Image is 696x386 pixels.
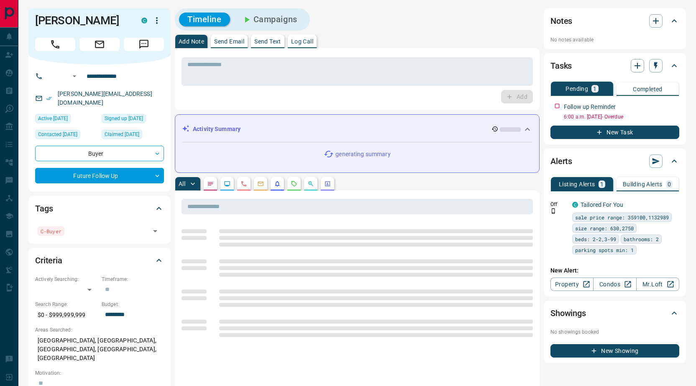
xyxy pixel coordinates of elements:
[46,95,52,101] svg: Email Verified
[550,151,679,171] div: Alerts
[35,334,164,365] p: [GEOGRAPHIC_DATA], [GEOGRAPHIC_DATA], [GEOGRAPHIC_DATA], [GEOGRAPHIC_DATA], [GEOGRAPHIC_DATA]
[35,250,164,270] div: Criteria
[102,301,164,308] p: Budget:
[624,235,659,243] span: bathrooms: 2
[564,113,679,121] p: 6:00 a.m. [DATE] - Overdue
[575,224,634,232] span: size range: 630,2750
[572,202,578,208] div: condos.ca
[149,225,161,237] button: Open
[35,369,164,377] p: Motivation:
[550,306,586,320] h2: Showings
[550,328,679,336] p: No showings booked
[600,181,604,187] p: 1
[564,103,616,111] p: Follow up Reminder
[623,181,663,187] p: Building Alerts
[550,303,679,323] div: Showings
[550,14,572,28] h2: Notes
[550,56,679,76] div: Tasks
[257,180,264,187] svg: Emails
[575,246,634,254] span: parking spots min: 1
[254,39,281,44] p: Send Text
[193,125,241,134] p: Activity Summary
[550,154,572,168] h2: Alerts
[58,90,152,106] a: [PERSON_NAME][EMAIL_ADDRESS][DOMAIN_NAME]
[241,180,247,187] svg: Calls
[575,235,616,243] span: beds: 2-2,3-99
[79,38,120,51] span: Email
[105,114,143,123] span: Signed up [DATE]
[550,201,567,208] p: Off
[102,130,164,142] div: Fri Sep 26 2025
[35,38,75,51] span: Call
[214,39,244,44] p: Send Email
[35,114,97,126] div: Sat Oct 11 2025
[38,114,68,123] span: Active [DATE]
[575,213,669,221] span: sale price range: 359100,1132989
[233,13,306,26] button: Campaigns
[274,180,281,187] svg: Listing Alerts
[291,39,313,44] p: Log Call
[105,130,139,139] span: Claimed [DATE]
[335,150,390,159] p: generating summary
[141,18,147,23] div: condos.ca
[41,227,61,235] span: C-Buyer
[38,130,77,139] span: Contacted [DATE]
[69,71,79,81] button: Open
[550,208,556,214] svg: Push Notification Only
[207,180,214,187] svg: Notes
[35,146,164,161] div: Buyer
[35,202,53,215] h2: Tags
[550,11,679,31] div: Notes
[179,181,185,187] p: All
[35,308,97,322] p: $0 - $999,999,999
[550,36,679,44] p: No notes available
[35,301,97,308] p: Search Range:
[179,13,230,26] button: Timeline
[35,14,129,27] h1: [PERSON_NAME]
[124,38,164,51] span: Message
[593,278,636,291] a: Condos
[102,114,164,126] div: Wed Jun 06 2018
[581,201,623,208] a: Tailored For You
[550,344,679,358] button: New Showing
[35,326,164,334] p: Areas Searched:
[35,198,164,219] div: Tags
[291,180,297,187] svg: Requests
[35,168,164,183] div: Future Follow Up
[565,86,588,92] p: Pending
[224,180,230,187] svg: Lead Browsing Activity
[35,254,62,267] h2: Criteria
[593,86,596,92] p: 1
[102,275,164,283] p: Timeframe:
[550,278,594,291] a: Property
[182,121,532,137] div: Activity Summary
[550,126,679,139] button: New Task
[550,266,679,275] p: New Alert:
[324,180,331,187] svg: Agent Actions
[559,181,595,187] p: Listing Alerts
[636,278,679,291] a: Mr.Loft
[35,275,97,283] p: Actively Searching:
[633,86,663,92] p: Completed
[307,180,314,187] svg: Opportunities
[35,130,97,142] div: Fri Sep 26 2025
[550,59,572,72] h2: Tasks
[179,39,204,44] p: Add Note
[668,181,671,187] p: 0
